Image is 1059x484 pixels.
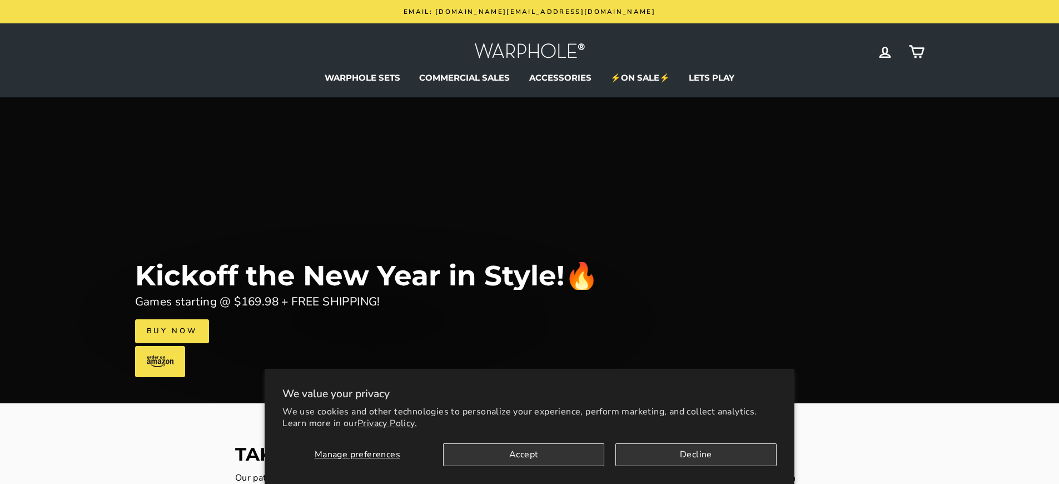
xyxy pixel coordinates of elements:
[282,406,777,429] p: We use cookies and other technologies to personalize your experience, perform marketing, and coll...
[680,70,743,86] a: LETS PLAY
[474,40,585,64] img: Warphole
[282,443,432,466] button: Manage preferences
[316,70,409,86] a: WARPHOLE SETS
[443,443,604,466] button: Accept
[235,445,824,463] h2: TAKING THE BAGS WORLD BY STORM!🌪️
[147,355,173,368] img: amazon-logo.svg
[411,70,518,86] a: COMMERCIAL SALES
[602,70,678,86] a: ⚡ON SALE⚡
[404,7,655,16] span: Email: [DOMAIN_NAME][EMAIL_ADDRESS][DOMAIN_NAME]
[282,387,777,401] h2: We value your privacy
[135,319,209,343] a: Buy Now
[315,448,400,461] span: Manage preferences
[135,70,924,86] ul: Primary
[521,70,600,86] a: ACCESSORIES
[138,6,922,18] a: Email: [DOMAIN_NAME][EMAIL_ADDRESS][DOMAIN_NAME]
[615,443,777,466] button: Decline
[357,417,417,429] a: Privacy Policy.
